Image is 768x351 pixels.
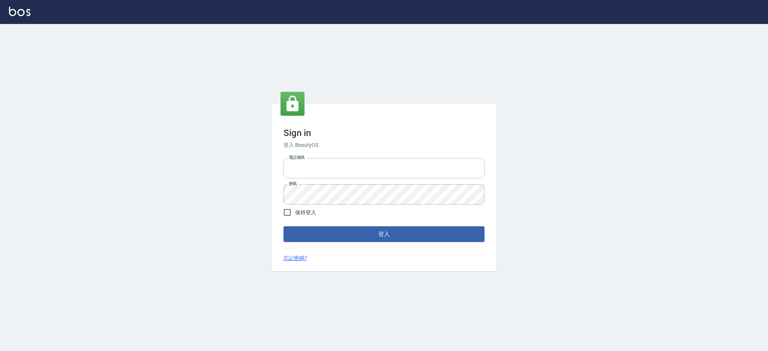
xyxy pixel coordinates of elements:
[283,226,484,242] button: 登入
[289,181,297,187] label: 密碼
[283,141,484,149] h6: 登入 BeautyOS
[283,128,484,138] h3: Sign in
[9,7,30,16] img: Logo
[295,209,316,217] span: 保持登入
[283,254,307,262] a: 忘記密碼?
[289,155,304,160] label: 電話號碼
